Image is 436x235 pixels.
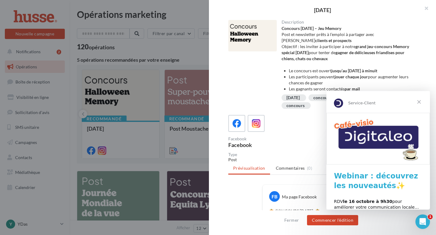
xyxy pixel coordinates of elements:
button: Commencer l'édition [307,215,358,225]
div: Facebook [228,142,322,148]
li: Les participants peuvent pour augmenter leurs chances de gagner [289,74,417,86]
iframe: Intercom live chat message [326,91,430,210]
span: 1 [428,214,433,219]
div: RDV pour améliorer votre communication locale… et attirer plus de clients ! [8,108,96,126]
span: Commentaires [276,165,305,171]
div: FB [269,191,280,202]
strong: grand jeu-concours Memory spécial [DATE] [282,44,409,55]
div: concours [313,96,332,100]
strong: jusqu’au [DATE] à minuit [331,68,377,73]
iframe: Intercom live chat [415,214,430,229]
div: concours [286,103,305,108]
li: Les gagnants seront contactés [289,86,417,92]
div: Post et newsletter prêts à l’emploi à partager avec [PERSON_NAME] Objectif : les inviter à partic... [282,25,417,92]
strong: clients et prospects [315,38,352,43]
div: Post [228,157,421,163]
div: [DATE] [219,7,426,13]
strong: Concours [DATE] – Jeu Memory [282,26,341,31]
div: Ma page Facebook [282,194,317,200]
strong: gagner de délicieuses friandises pour chiens, chats ou chevaux [282,50,405,61]
li: Le concours est ouvert [289,68,417,74]
button: Fermer [282,217,301,224]
strong: par mail [345,86,360,91]
div: Facebook [228,137,322,141]
strong: jouer chaque jour [335,74,368,79]
b: le 16 octobre à 9h30 [17,108,66,113]
span: (0) [307,166,312,171]
div: [DATE] [286,96,300,100]
div: Type [228,152,421,157]
div: Description [282,20,417,24]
